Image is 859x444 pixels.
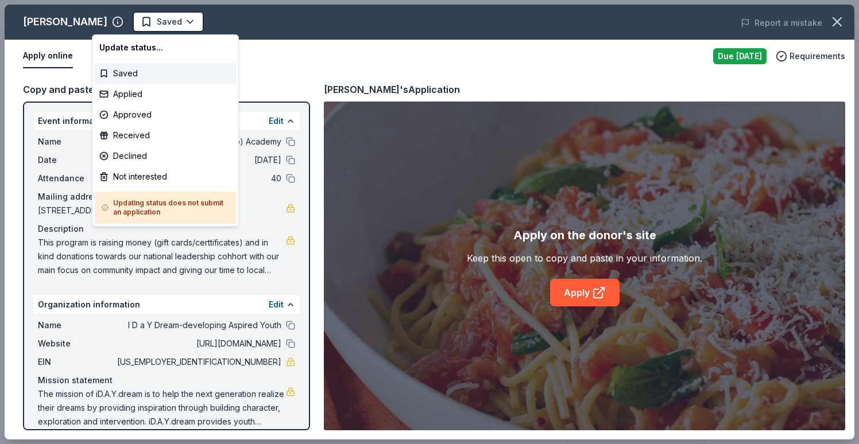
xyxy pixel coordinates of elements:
[95,104,236,125] div: Approved
[95,63,236,84] div: Saved
[95,37,236,58] div: Update status...
[95,125,236,146] div: Received
[95,166,236,187] div: Not interested
[102,198,229,217] h5: Updating status does not submit an application
[95,84,236,104] div: Applied
[95,146,236,166] div: Declined
[218,14,310,28] span: Success Dreamers (Leadership) Academy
